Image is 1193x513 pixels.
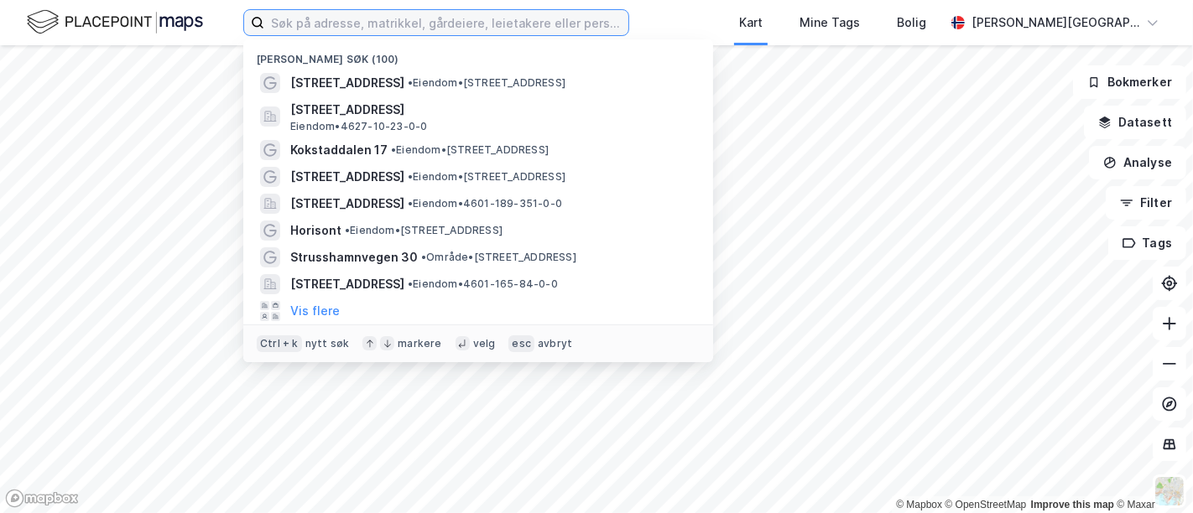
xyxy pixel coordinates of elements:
span: • [408,76,413,89]
span: • [408,170,413,183]
button: Tags [1108,226,1186,260]
button: Datasett [1084,106,1186,139]
span: Område • [STREET_ADDRESS] [421,251,576,264]
div: markere [398,337,441,350]
span: [STREET_ADDRESS] [290,194,404,214]
span: Eiendom • 4627-10-23-0-0 [290,120,427,133]
iframe: Chat Widget [1109,433,1193,513]
span: Horisont [290,220,341,241]
button: Vis flere [290,301,340,321]
a: OpenStreetMap [946,499,1027,510]
div: velg [473,337,496,350]
span: [STREET_ADDRESS] [290,73,404,93]
span: • [391,143,396,156]
button: Analyse [1089,146,1186,179]
span: Eiendom • 4601-165-84-0-0 [408,277,558,291]
button: Filter [1106,186,1186,220]
span: Eiendom • [STREET_ADDRESS] [345,224,503,237]
div: [PERSON_NAME][GEOGRAPHIC_DATA] [972,13,1139,33]
span: Eiendom • [STREET_ADDRESS] [408,76,565,90]
div: [PERSON_NAME] søk (100) [243,39,713,70]
span: Strusshamnvegen 30 [290,247,418,267]
div: nytt søk [305,337,350,350]
div: Mine Tags [800,13,860,33]
a: Mapbox [896,499,942,510]
span: • [408,277,413,290]
div: esc [508,335,534,352]
img: logo.f888ab2527a4732fd821a326f86c7f29.svg [27,8,203,37]
span: • [421,251,426,263]
span: • [345,224,350,236]
span: Eiendom • 4601-189-351-0-0 [408,197,562,210]
span: Eiendom • [STREET_ADDRESS] [391,143,549,157]
span: [STREET_ADDRESS] [290,100,693,120]
span: • [408,197,413,210]
span: [STREET_ADDRESS] [290,167,404,187]
a: Improve this map [1031,499,1114,510]
a: Mapbox homepage [5,489,79,508]
button: Bokmerker [1073,65,1186,99]
div: Ctrl + k [257,335,302,352]
span: [STREET_ADDRESS] [290,274,404,294]
input: Søk på adresse, matrikkel, gårdeiere, leietakere eller personer [264,10,628,35]
div: Kart [739,13,763,33]
span: Kokstaddalen 17 [290,140,388,160]
div: Bolig [897,13,926,33]
span: Eiendom • [STREET_ADDRESS] [408,170,565,184]
div: avbryt [538,337,572,350]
